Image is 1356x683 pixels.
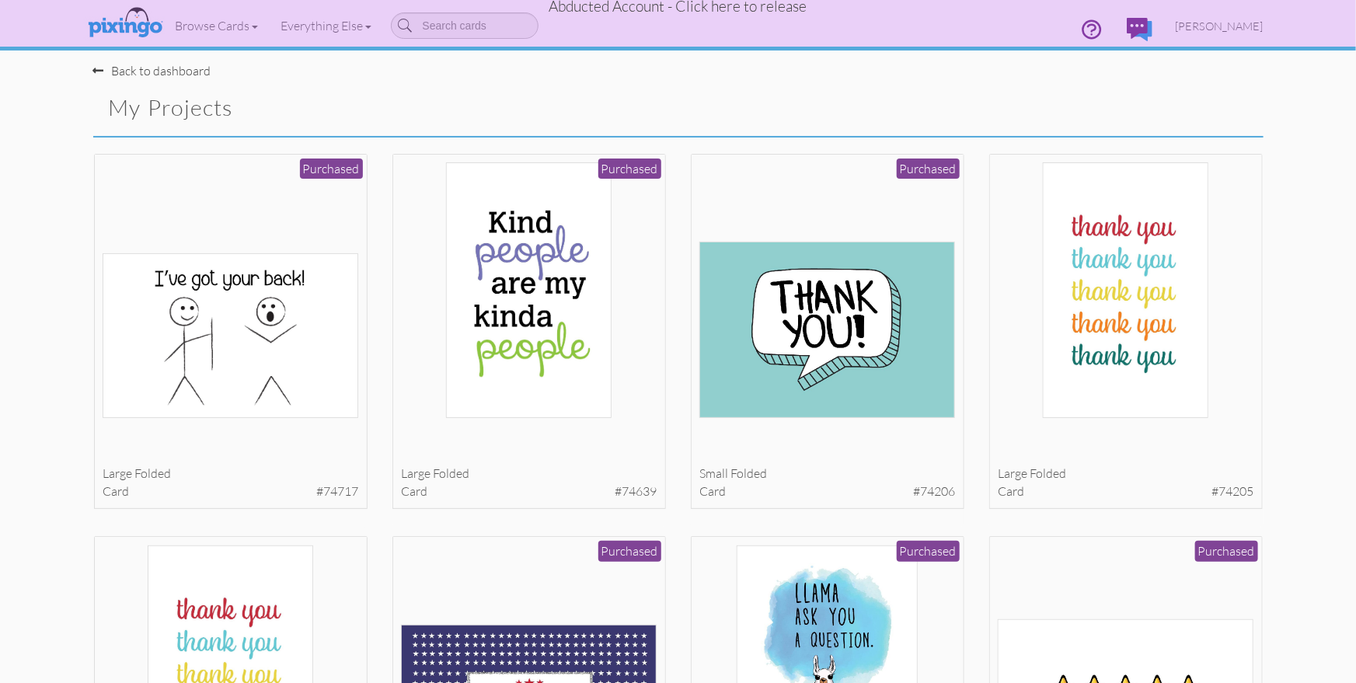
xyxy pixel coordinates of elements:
div: card [401,483,657,500]
div: Purchased [598,541,661,562]
span: large [103,465,132,481]
span: #74205 [1211,483,1253,500]
div: card [699,483,955,500]
a: Back to dashboard [93,63,211,78]
a: [PERSON_NAME] [1164,6,1275,46]
span: folded [730,465,767,481]
a: Browse Cards [164,6,270,45]
span: folded [134,465,171,481]
a: Everything Else [270,6,383,45]
span: large [401,465,431,481]
div: Purchased [897,159,960,179]
img: 134032-1-1753249757613-e3bfe1c0289a66cf-qa.jpg [699,242,955,418]
img: 134031-1-1753249499771-5575362d926ddfde-qa.jpg [1043,162,1208,418]
img: comments.svg [1127,18,1152,41]
span: #74206 [913,483,955,500]
div: card [103,483,358,500]
span: #74717 [316,483,358,500]
h2: My Projects [109,96,651,120]
img: pixingo logo [84,4,166,43]
img: 135120-1-1756400317135-4caebe634bbd2927-qa.jpg [103,253,358,418]
div: Purchased [1195,541,1258,562]
span: folded [1030,465,1066,481]
span: large [998,465,1027,481]
img: 134965-1-1755896954974-684f13c1db87185e-qa.jpg [446,162,611,418]
div: Purchased [897,541,960,562]
span: [PERSON_NAME] [1176,19,1264,33]
div: Purchased [300,159,363,179]
span: folded [433,465,469,481]
input: Search cards [391,12,539,39]
div: card [998,483,1253,500]
span: small [699,465,728,481]
span: #74639 [615,483,657,500]
div: Purchased [598,159,661,179]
